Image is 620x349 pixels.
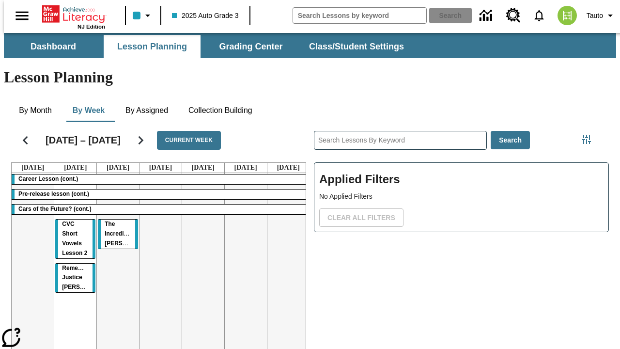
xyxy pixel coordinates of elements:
[500,2,527,29] a: Resource Center, Will open in new tab
[64,99,113,122] button: By Week
[172,11,239,21] span: 2025 Auto Grade 3
[18,190,89,197] span: Pre-release lesson (cont.)
[18,175,78,182] span: Career Lesson (cont.)
[77,24,105,30] span: NJ Edition
[46,134,121,146] h2: [DATE] – [DATE]
[12,174,310,184] div: Career Lesson (cont.)
[11,99,60,122] button: By Month
[577,130,596,149] button: Filters Side menu
[527,3,552,28] a: Notifications
[105,221,154,247] span: The Incredible Kellee Edwards
[62,265,111,291] span: Remembering Justice O'Connor
[12,190,310,199] div: Pre-release lesson (cont.)
[558,6,577,25] img: avatar image
[232,163,259,173] a: September 27, 2025
[181,99,260,122] button: Collection Building
[319,191,604,202] p: No Applied Filters
[275,163,302,173] a: September 28, 2025
[474,2,500,29] a: Data Center
[190,163,217,173] a: September 26, 2025
[19,163,46,173] a: September 22, 2025
[309,41,404,52] span: Class/Student Settings
[4,33,616,58] div: SubNavbar
[552,3,583,28] button: Select a new avatar
[12,205,310,214] div: Cars of the Future? (cont.)
[18,206,92,212] span: Cars of the Future? (cont.)
[62,163,89,173] a: September 23, 2025
[8,1,36,30] button: Open side menu
[301,35,412,58] button: Class/Student Settings
[319,168,604,191] h2: Applied Filters
[219,41,282,52] span: Grading Center
[587,11,603,21] span: Tauto
[13,128,38,153] button: Previous
[293,8,426,23] input: search field
[157,131,221,150] button: Current Week
[55,220,95,258] div: CVC Short Vowels Lesson 2
[62,221,87,256] span: CVC Short Vowels Lesson 2
[129,7,157,24] button: Class color is light blue. Change class color
[4,35,413,58] div: SubNavbar
[147,163,174,173] a: September 25, 2025
[202,35,299,58] button: Grading Center
[104,35,201,58] button: Lesson Planning
[117,41,187,52] span: Lesson Planning
[583,7,620,24] button: Profile/Settings
[491,131,530,150] button: Search
[105,163,131,173] a: September 24, 2025
[314,131,486,149] input: Search Lessons By Keyword
[98,220,138,249] div: The Incredible Kellee Edwards
[55,264,95,293] div: Remembering Justice O'Connor
[42,4,105,24] a: Home
[314,162,609,232] div: Applied Filters
[4,68,616,86] h1: Lesson Planning
[42,3,105,30] div: Home
[5,35,102,58] button: Dashboard
[118,99,176,122] button: By Assigned
[31,41,76,52] span: Dashboard
[128,128,153,153] button: Next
